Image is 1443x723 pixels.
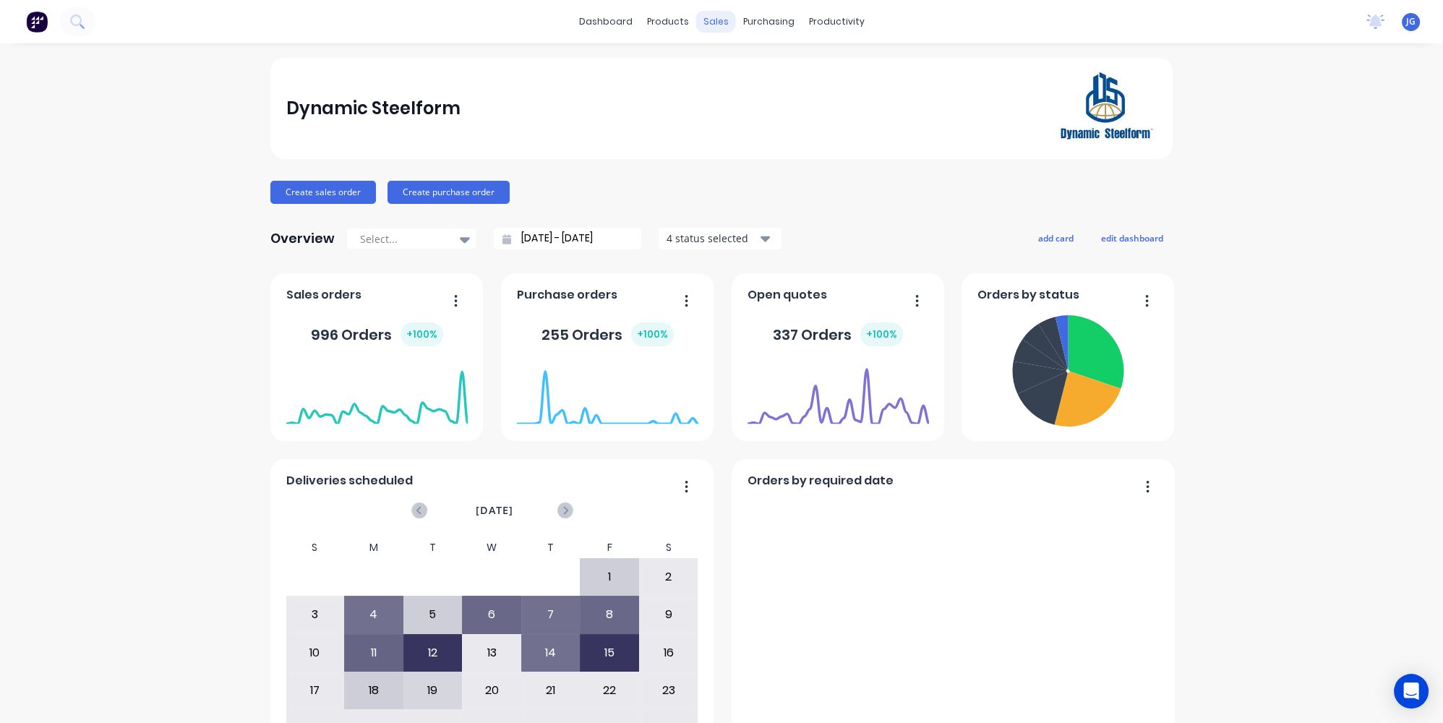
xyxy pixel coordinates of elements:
div: 21 [522,672,580,709]
span: Deliveries scheduled [286,472,413,489]
div: Overview [270,224,335,253]
div: S [639,537,698,558]
span: Orders by status [977,286,1079,304]
div: 22 [581,672,638,709]
div: 3 [286,596,344,633]
img: Dynamic Steelform [1056,58,1157,159]
div: 15 [581,635,638,671]
div: 18 [345,672,403,709]
span: Sales orders [286,286,361,304]
span: Open quotes [748,286,827,304]
div: products [640,11,696,33]
div: sales [696,11,736,33]
div: Dynamic Steelform [286,94,461,123]
a: dashboard [572,11,640,33]
div: S [286,537,345,558]
div: 255 Orders [541,322,674,346]
div: 16 [640,635,698,671]
div: 14 [522,635,580,671]
div: 20 [463,672,521,709]
span: [DATE] [476,502,513,518]
div: T [403,537,463,558]
div: 11 [345,635,403,671]
img: Factory [26,11,48,33]
button: add card [1029,228,1083,247]
div: 23 [640,672,698,709]
div: + 100 % [860,322,903,346]
div: 7 [522,596,580,633]
div: 10 [286,635,344,671]
span: JG [1406,15,1416,28]
div: 4 status selected [667,231,758,246]
button: 4 status selected [659,228,782,249]
div: productivity [802,11,872,33]
div: 13 [463,635,521,671]
div: 5 [404,596,462,633]
div: 17 [286,672,344,709]
button: Create purchase order [387,181,510,204]
div: T [521,537,581,558]
div: F [580,537,639,558]
div: + 100 % [401,322,443,346]
button: Create sales order [270,181,376,204]
div: 1 [581,559,638,595]
div: 9 [640,596,698,633]
div: + 100 % [631,322,674,346]
div: 8 [581,596,638,633]
div: 12 [404,635,462,671]
div: 337 Orders [773,322,903,346]
div: 19 [404,672,462,709]
div: 996 Orders [311,322,443,346]
button: edit dashboard [1092,228,1173,247]
div: 6 [463,596,521,633]
div: 2 [640,559,698,595]
div: purchasing [736,11,802,33]
div: M [344,537,403,558]
div: W [462,537,521,558]
div: Open Intercom Messenger [1394,674,1429,709]
span: Purchase orders [517,286,617,304]
div: 4 [345,596,403,633]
